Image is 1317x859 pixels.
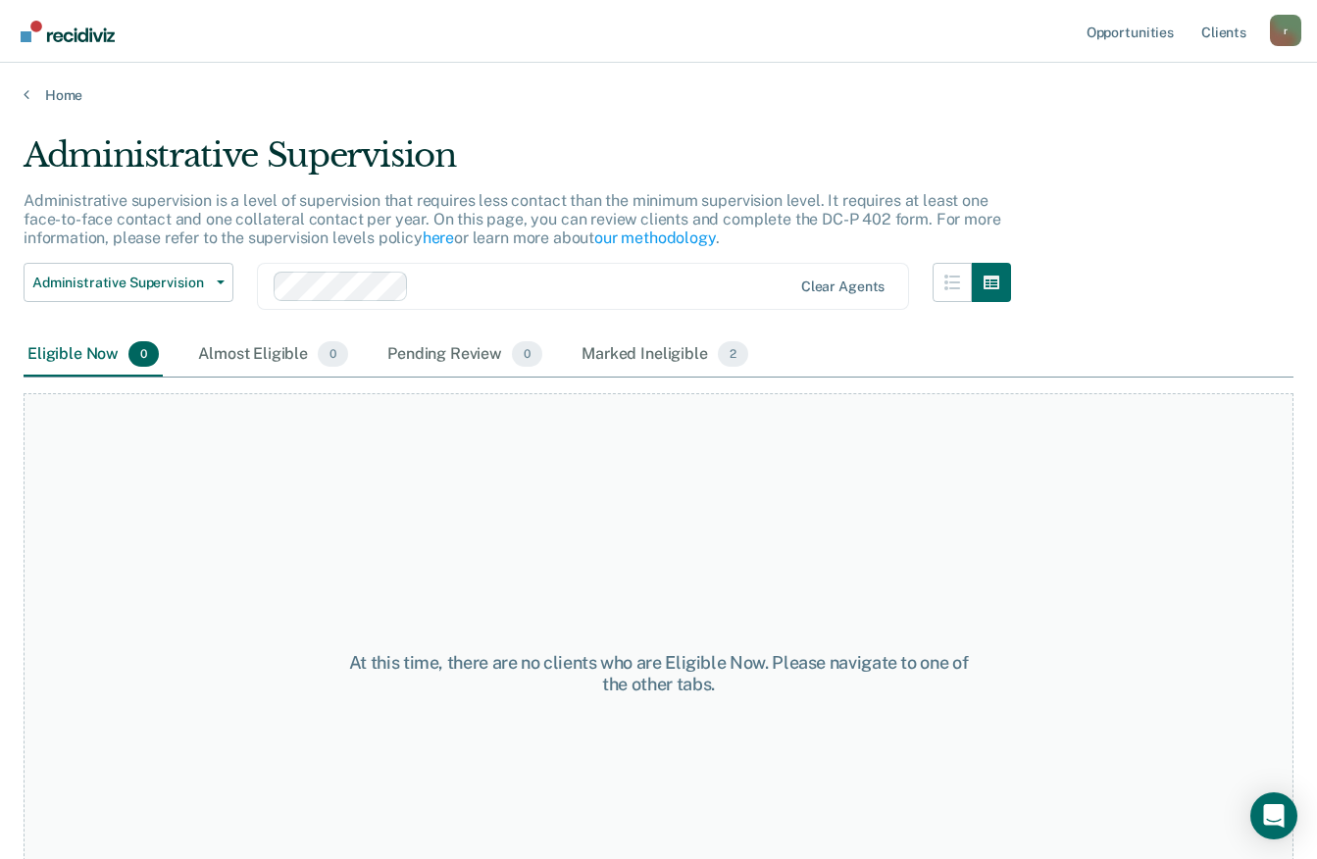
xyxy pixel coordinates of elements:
span: 0 [512,341,542,367]
button: Profile dropdown button [1270,15,1301,46]
p: Administrative supervision is a level of supervision that requires less contact than the minimum ... [24,191,1000,247]
button: Administrative Supervision [24,263,233,302]
img: Recidiviz [21,21,115,42]
span: 2 [718,341,748,367]
div: Clear agents [801,278,885,295]
div: Pending Review0 [383,333,546,377]
div: Eligible Now0 [24,333,163,377]
div: r [1270,15,1301,46]
div: Marked Ineligible2 [578,333,752,377]
div: Open Intercom Messenger [1250,792,1297,839]
span: 0 [318,341,348,367]
span: Administrative Supervision [32,275,209,291]
span: 0 [128,341,159,367]
a: here [423,228,454,247]
a: Home [24,86,1293,104]
div: Almost Eligible0 [194,333,352,377]
div: At this time, there are no clients who are Eligible Now. Please navigate to one of the other tabs. [341,652,976,694]
a: our methodology [594,228,716,247]
div: Administrative Supervision [24,135,1011,191]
